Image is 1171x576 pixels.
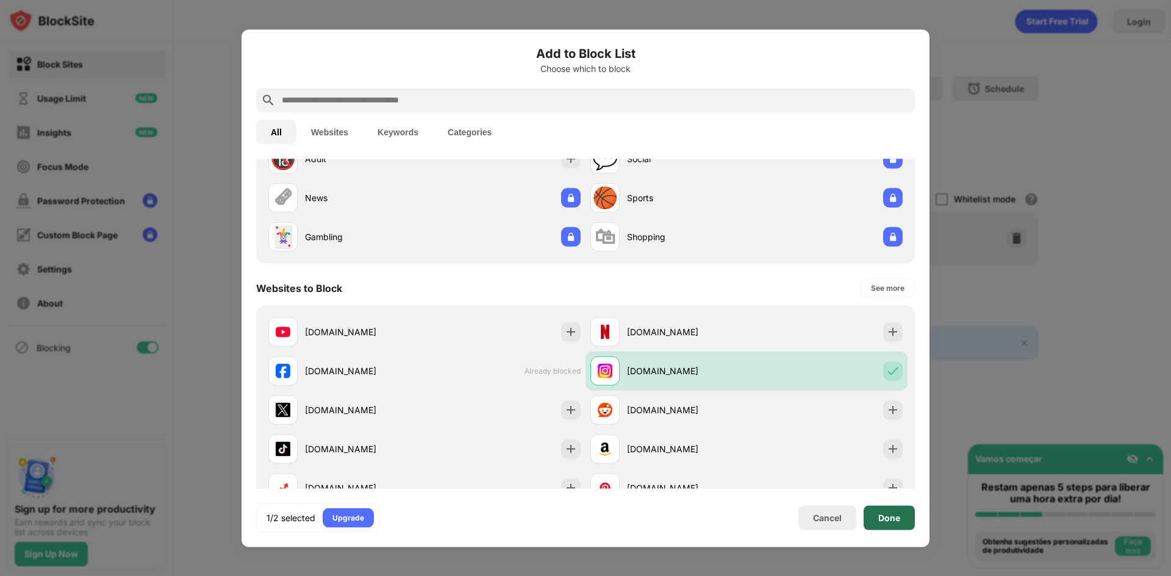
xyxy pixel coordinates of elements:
[305,364,424,377] div: [DOMAIN_NAME]
[276,363,290,378] img: favicons
[598,324,612,339] img: favicons
[627,482,747,494] div: [DOMAIN_NAME]
[267,511,315,524] div: 1/2 selected
[256,44,915,62] h6: Add to Block List
[270,224,296,249] div: 🃏
[627,230,747,243] div: Shopping
[273,185,293,210] div: 🗞
[627,152,747,165] div: Social
[595,224,615,249] div: 🛍
[627,404,747,416] div: [DOMAIN_NAME]
[261,93,276,107] img: search.svg
[878,513,900,522] div: Done
[276,402,290,417] img: favicons
[598,441,612,456] img: favicons
[305,325,424,338] div: [DOMAIN_NAME]
[598,363,612,378] img: favicons
[871,282,904,294] div: See more
[332,511,364,524] div: Upgrade
[305,482,424,494] div: [DOMAIN_NAME]
[256,119,296,144] button: All
[598,480,612,495] img: favicons
[276,441,290,456] img: favicons
[813,513,842,523] div: Cancel
[627,364,747,377] div: [DOMAIN_NAME]
[296,119,363,144] button: Websites
[276,324,290,339] img: favicons
[276,480,290,495] img: favicons
[592,146,618,171] div: 💬
[598,402,612,417] img: favicons
[305,404,424,416] div: [DOMAIN_NAME]
[627,191,747,204] div: Sports
[627,325,747,338] div: [DOMAIN_NAME]
[433,119,506,144] button: Categories
[256,282,342,294] div: Websites to Block
[270,146,296,171] div: 🔞
[305,230,424,243] div: Gambling
[525,366,581,375] span: Already blocked
[305,443,424,455] div: [DOMAIN_NAME]
[256,63,915,73] div: Choose which to block
[305,152,424,165] div: Adult
[627,443,747,455] div: [DOMAIN_NAME]
[592,185,618,210] div: 🏀
[363,119,433,144] button: Keywords
[305,191,424,204] div: News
